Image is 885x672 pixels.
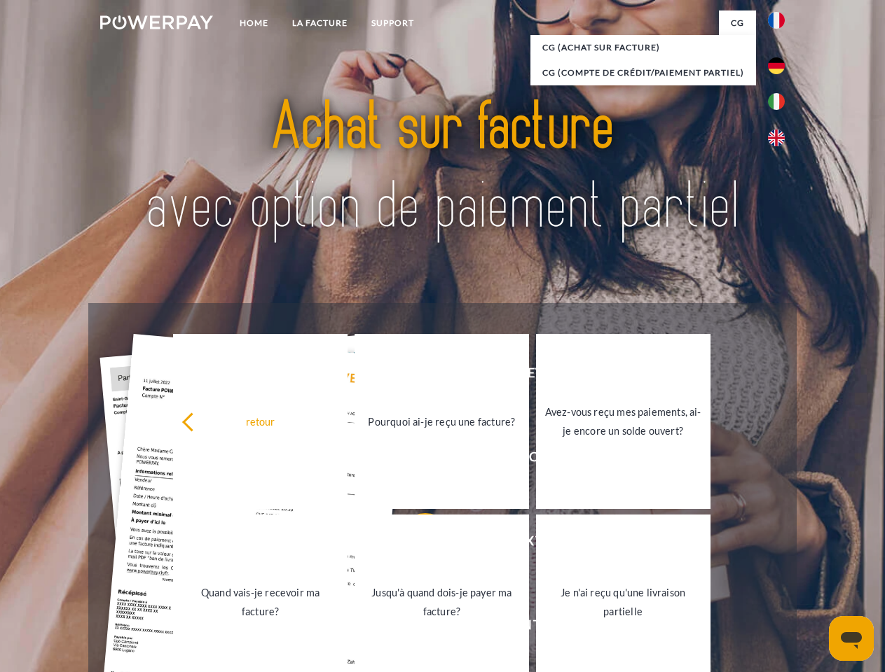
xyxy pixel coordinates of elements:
div: Avez-vous reçu mes paiements, ai-je encore un solde ouvert? [544,402,702,440]
img: it [768,93,785,110]
a: LA FACTURE [280,10,359,36]
a: Avez-vous reçu mes paiements, ai-je encore un solde ouvert? [536,334,711,509]
a: Support [359,10,426,36]
div: Jusqu'à quand dois-je payer ma facture? [363,583,521,621]
img: de [768,57,785,74]
img: logo-powerpay-white.svg [100,15,213,29]
a: CG (achat sur facture) [530,35,756,60]
iframe: Bouton de lancement de la fenêtre de messagerie [829,616,874,661]
a: Home [228,10,280,36]
div: Pourquoi ai-je reçu une facture? [363,412,521,430]
div: Quand vais-je recevoir ma facture? [181,583,339,621]
img: title-powerpay_fr.svg [134,67,751,268]
a: CG (Compte de crédit/paiement partiel) [530,60,756,85]
img: en [768,129,785,146]
div: retour [181,412,339,430]
img: fr [768,12,785,29]
div: Je n'ai reçu qu'une livraison partielle [544,583,702,621]
a: CG [719,10,756,36]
